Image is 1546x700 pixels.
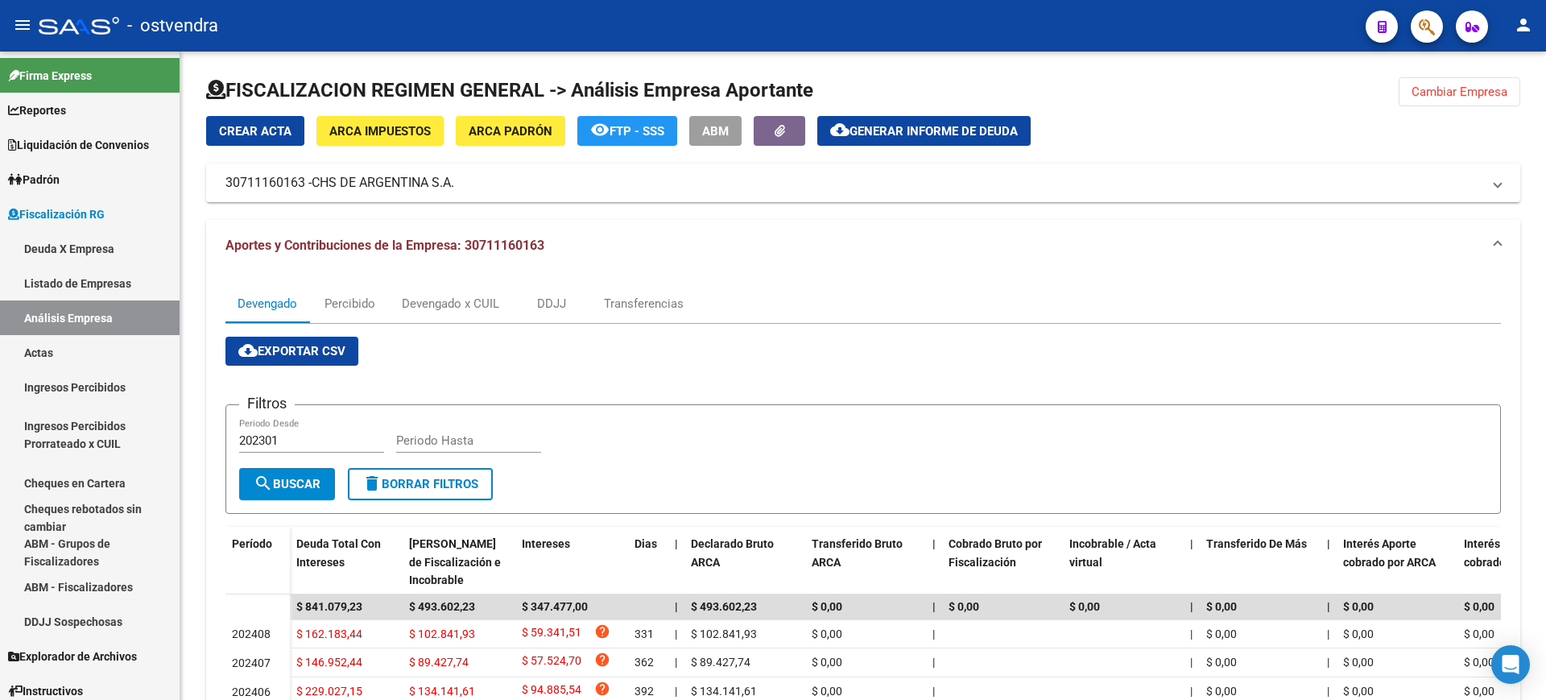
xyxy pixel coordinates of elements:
span: $ 0,00 [1464,600,1494,613]
span: Padrón [8,171,60,188]
div: Devengado [238,295,297,313]
span: $ 493.602,23 [409,600,475,613]
span: ARCA Impuestos [329,124,431,139]
div: Transferencias [604,295,684,313]
span: $ 229.027,15 [296,685,362,698]
span: $ 89.427,74 [691,656,750,669]
datatable-header-cell: Cobrado Bruto por Fiscalización [942,527,1063,598]
datatable-header-cell: Deuda Total Con Intereses [290,527,403,598]
span: $ 0,00 [812,656,842,669]
span: $ 0,00 [1464,656,1494,669]
span: Interés Aporte cobrado por ARCA [1343,537,1436,569]
span: | [1190,600,1193,613]
span: $ 59.341,51 [522,623,581,645]
span: Buscar [254,477,320,491]
span: Explorador de Archivos [8,648,137,665]
span: | [1190,685,1193,698]
div: Open Intercom Messenger [1491,645,1530,684]
mat-icon: search [254,474,273,493]
mat-panel-title: 30711160163 - [225,174,1482,192]
datatable-header-cell: Transferido De Más [1200,527,1321,598]
span: Deuda Total Con Intereses [296,537,381,569]
span: $ 0,00 [812,685,842,698]
datatable-header-cell: Declarado Bruto ARCA [684,527,805,598]
span: Crear Acta [219,124,291,139]
span: | [675,537,678,550]
span: Instructivos [8,682,83,700]
span: Liquidación de Convenios [8,136,149,154]
span: $ 146.952,44 [296,656,362,669]
span: Declarado Bruto ARCA [691,537,774,569]
span: | [1327,685,1329,698]
mat-icon: menu [13,15,32,35]
div: Percibido [324,295,375,313]
div: DDJJ [537,295,566,313]
datatable-header-cell: Interés Aporte cobrado por ARCA [1337,527,1457,598]
span: FTP - SSS [610,124,664,139]
span: $ 89.427,74 [409,656,469,669]
mat-expansion-panel-header: Aportes y Contribuciones de la Empresa: 30711160163 [206,220,1520,271]
mat-icon: person [1514,15,1533,35]
span: $ 0,00 [1206,600,1237,613]
span: | [1190,656,1193,669]
span: $ 0,00 [949,600,979,613]
datatable-header-cell: Período [225,527,290,594]
span: $ 0,00 [1343,656,1374,669]
span: $ 0,00 [812,600,842,613]
span: Firma Express [8,67,92,85]
span: Intereses [522,537,570,550]
span: | [932,656,935,669]
button: Crear Acta [206,116,304,146]
span: $ 0,00 [1343,685,1374,698]
span: 202408 [232,628,271,640]
button: Cambiar Empresa [1399,77,1520,106]
span: | [675,600,678,613]
span: ARCA Padrón [469,124,552,139]
button: ABM [689,116,742,146]
span: | [932,628,935,640]
span: Transferido De Más [1206,537,1307,550]
span: $ 0,00 [1343,600,1374,613]
i: help [594,623,610,640]
h1: FISCALIZACION REGIMEN GENERAL -> Análisis Empresa Aportante [206,77,813,103]
span: | [1190,537,1193,550]
mat-icon: cloud_download [830,120,849,139]
datatable-header-cell: Dias [628,527,668,598]
span: $ 493.602,23 [691,600,757,613]
span: $ 0,00 [1206,685,1237,698]
datatable-header-cell: Deuda Bruta Neto de Fiscalización e Incobrable [403,527,515,598]
span: Exportar CSV [238,344,345,358]
span: Fiscalización RG [8,205,105,223]
span: ABM [702,124,729,139]
span: [PERSON_NAME] de Fiscalización e Incobrable [409,537,501,587]
button: Buscar [239,468,335,500]
span: $ 0,00 [1464,628,1494,640]
span: $ 102.841,93 [691,628,757,640]
span: | [1190,628,1193,640]
datatable-header-cell: Intereses [515,527,628,598]
span: - ostvendra [127,8,218,43]
span: $ 134.141,61 [409,685,475,698]
span: Reportes [8,101,66,119]
span: $ 0,00 [812,628,842,640]
span: $ 0,00 [1206,656,1237,669]
button: ARCA Impuestos [316,116,444,146]
button: Borrar Filtros [348,468,493,500]
span: $ 0,00 [1069,600,1100,613]
datatable-header-cell: | [1321,527,1337,598]
span: | [932,600,936,613]
span: 362 [635,656,654,669]
span: Cambiar Empresa [1412,85,1507,99]
span: | [1327,656,1329,669]
span: | [675,628,677,640]
span: CHS DE ARGENTINA S.A. [312,174,454,192]
button: FTP - SSS [577,116,677,146]
span: | [1327,628,1329,640]
span: Borrar Filtros [362,477,478,491]
span: $ 0,00 [1206,628,1237,640]
span: | [675,685,677,698]
h3: Filtros [239,392,295,415]
button: Generar informe de deuda [817,116,1031,146]
span: Dias [635,537,657,550]
i: help [594,652,610,668]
